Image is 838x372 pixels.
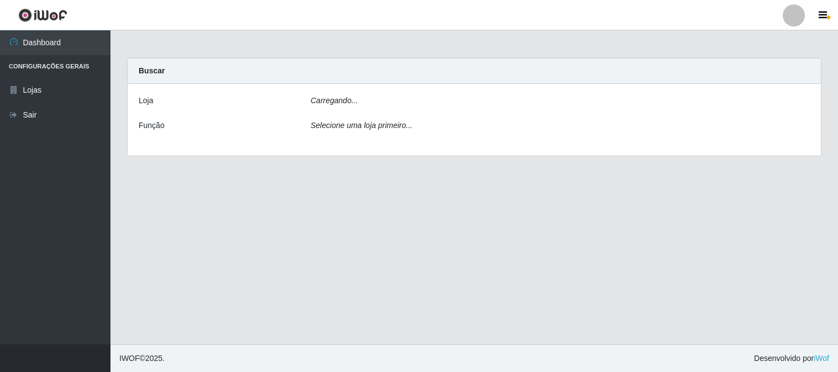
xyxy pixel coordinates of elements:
[310,96,358,105] i: Carregando...
[119,353,165,364] span: © 2025 .
[139,120,165,131] label: Função
[310,121,412,130] i: Selecione uma loja primeiro...
[18,8,67,22] img: CoreUI Logo
[119,354,140,363] span: IWOF
[814,354,829,363] a: iWof
[139,66,165,75] strong: Buscar
[754,353,829,364] span: Desenvolvido por
[139,95,153,107] label: Loja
